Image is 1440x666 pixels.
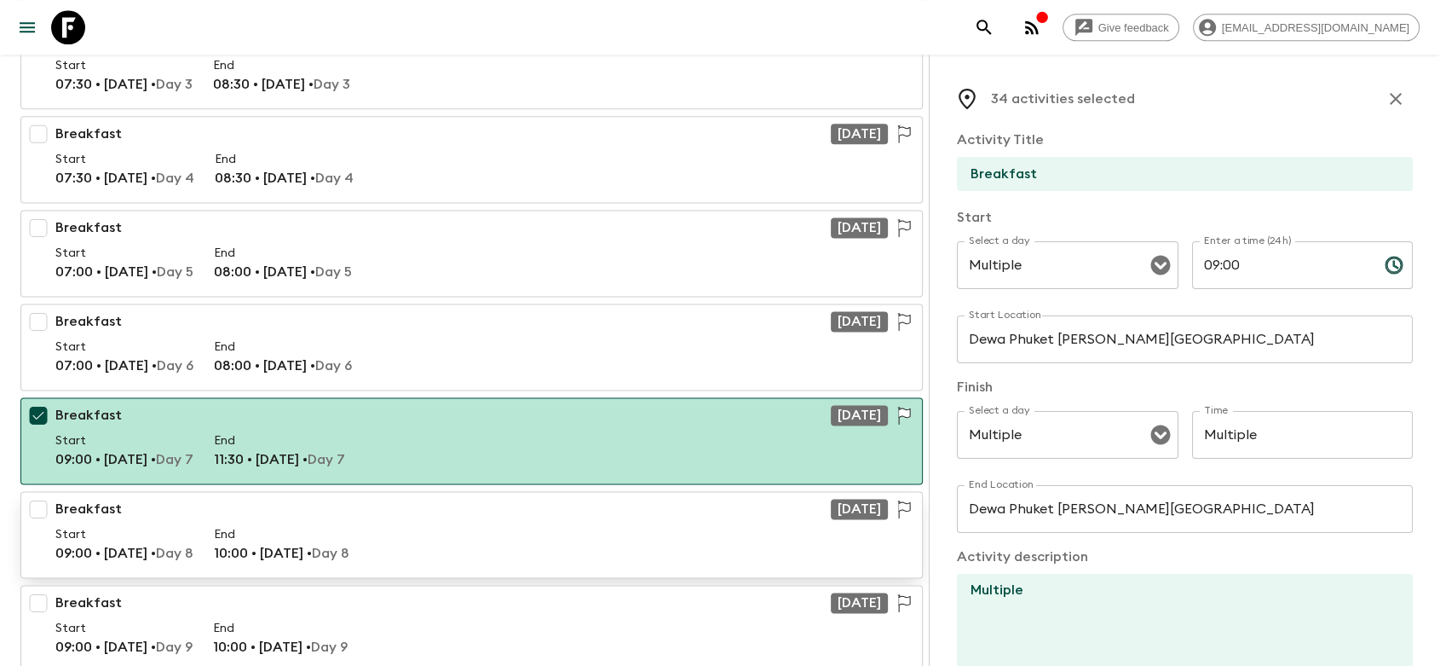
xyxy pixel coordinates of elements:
span: [EMAIL_ADDRESS][DOMAIN_NAME] [1212,21,1419,34]
label: Start Location [969,308,1042,322]
label: Enter a time (24h) [1204,234,1292,248]
span: Day 6 [157,359,193,373]
button: Breakfast[DATE]Start07:30 • [DATE] •Day 4End08:30 • [DATE] •Day 4 [20,116,923,203]
p: 08:30 • [DATE] • [215,168,354,188]
label: Select a day [969,403,1029,418]
div: [DATE] [831,217,888,238]
p: Activity description [957,547,1413,567]
p: Start [55,245,193,262]
span: Day 5 [315,265,352,279]
p: Breakfast [55,499,122,519]
p: 09:00 • [DATE] • [55,637,193,657]
p: End [214,526,349,543]
div: [DATE] [831,124,888,144]
p: End [213,620,348,637]
button: Choose time, selected time is 9:00 AM [1377,248,1411,282]
span: Day 4 [315,171,354,185]
p: 08:00 • [DATE] • [214,262,352,282]
p: 10:00 • [DATE] • [214,543,349,564]
p: Activity Title [957,130,1413,150]
p: Start [55,620,193,637]
label: End Location [969,478,1034,492]
span: Day 5 [157,265,193,279]
p: Start [55,432,193,449]
p: 08:00 • [DATE] • [214,356,352,376]
span: Day 8 [156,547,193,560]
div: [DATE] [831,405,888,426]
p: 07:00 • [DATE] • [55,356,193,376]
span: Day 3 [156,78,193,91]
p: Breakfast [55,593,122,613]
span: Day 7 [308,453,345,466]
span: Day 9 [311,640,348,654]
button: Breakfast[DATE]Start07:00 • [DATE] •Day 5End08:00 • [DATE] •Day 5 [20,210,923,297]
p: 34 activities selected [991,89,1135,109]
span: Day 8 [312,547,349,560]
p: End [213,57,350,74]
span: Day 3 [314,78,350,91]
button: search adventures [967,10,1001,44]
span: Day 9 [156,640,193,654]
button: Breakfast[DATE]Start09:00 • [DATE] •Day 8End10:00 • [DATE] •Day 8 [20,491,923,578]
p: 11:30 • [DATE] • [214,449,345,470]
p: Start [55,151,194,168]
button: Breakfast[DATE]Start09:00 • [DATE] •Day 7End11:30 • [DATE] •Day 7 [20,397,923,484]
input: hh:mm [1192,241,1371,289]
div: [DATE] [831,593,888,613]
span: Day 4 [156,171,194,185]
p: 07:00 • [DATE] • [55,262,193,282]
p: End [214,245,352,262]
button: Open [1149,253,1172,277]
label: Time [1204,403,1228,418]
p: Breakfast [55,124,122,144]
label: Select a day [969,234,1029,248]
button: Breakfast[DATE]Start07:00 • [DATE] •Day 6End08:00 • [DATE] •Day 6 [20,304,923,391]
p: 10:00 • [DATE] • [213,637,348,657]
p: 07:30 • [DATE] • [55,168,194,188]
p: 09:00 • [DATE] • [55,449,193,470]
button: Train arrives in [GEOGRAPHIC_DATA] & Breakfast[DATE]Start07:30 • [DATE] •Day 3End08:30 • [DATE] •... [20,22,923,109]
span: Day 7 [156,453,193,466]
p: Start [55,339,193,356]
p: Breakfast [55,405,122,426]
span: Day 6 [315,359,352,373]
p: Breakfast [55,217,122,238]
div: [DATE] [831,311,888,332]
input: E.g Hozuagawa boat tour [957,157,1399,191]
div: [DATE] [831,499,888,519]
p: Breakfast [55,311,122,332]
p: 09:00 • [DATE] • [55,543,193,564]
button: menu [10,10,44,44]
p: Start [957,207,1413,228]
span: Give feedback [1089,21,1178,34]
p: End [214,339,352,356]
p: End [215,151,354,168]
p: 07:30 • [DATE] • [55,74,193,95]
button: Open [1149,423,1172,447]
p: Finish [957,377,1413,397]
a: Give feedback [1063,14,1179,41]
p: End [214,432,345,449]
div: [EMAIL_ADDRESS][DOMAIN_NAME] [1193,14,1420,41]
p: Start [55,57,193,74]
p: Start [55,526,193,543]
p: 08:30 • [DATE] • [213,74,350,95]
